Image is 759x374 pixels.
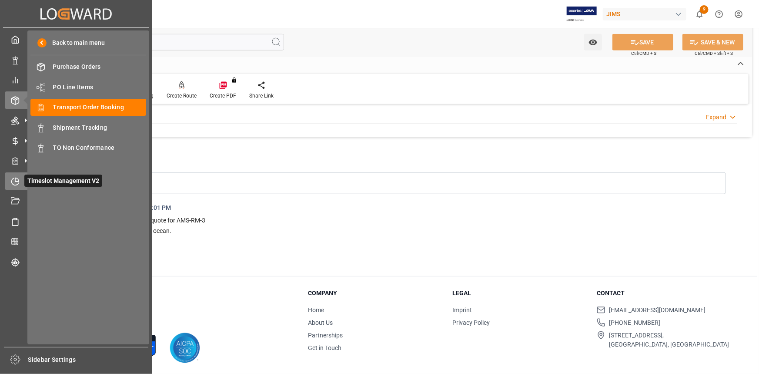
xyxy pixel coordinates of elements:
a: Document Management [5,193,147,210]
span: Timeslot Management V2 [24,175,102,187]
a: Privacy Policy [452,319,490,326]
span: [PHONE_NUMBER] [609,318,660,327]
input: Search Fields [40,34,284,51]
a: PO Line Items [30,78,146,95]
p: Division requested to move via ocean. [70,226,709,236]
span: 9 [700,5,709,14]
a: Tracking Shipment [5,253,147,270]
a: Home [308,307,324,313]
span: Purchase Orders [53,62,147,71]
button: open menu [584,34,602,51]
span: Sidebar Settings [28,355,149,364]
button: JIMS [603,6,690,22]
a: Partnerships [308,332,343,339]
a: My Reports [5,71,147,88]
a: Get in Touch [308,344,341,351]
div: JIMS [603,8,686,20]
span: PO Line Items [53,83,147,92]
a: About Us [308,319,333,326]
div: Share Link [249,92,274,100]
a: Transport Order Booking [30,99,146,116]
button: SAVE & NEW [682,34,743,51]
h3: Company [308,289,441,298]
button: SAVE [612,34,673,51]
div: Create Route [167,92,197,100]
a: Shipment Tracking [30,119,146,136]
span: Back to main menu [47,38,105,47]
img: AICPA SOC [170,333,200,363]
p: © 2025 Logward. All rights reserved. [57,309,286,317]
a: Timeslot Management V2Timeslot Management V2 [5,172,147,189]
a: Data Management [5,51,147,68]
span: Ctrl/CMD + Shift + S [695,50,733,57]
a: Imprint [452,307,472,313]
span: Shipment Tracking [53,123,147,132]
p: This JAM ref # created for Air quote for AMS-RM-3 [70,216,709,226]
span: Ctrl/CMD + S [631,50,656,57]
div: Expand [706,113,726,122]
a: Sailing Schedules [5,213,147,230]
a: CO2 Calculator [5,233,147,250]
span: Transport Order Booking [53,103,147,112]
button: Help Center [709,4,729,24]
a: My Cockpit [5,31,147,48]
a: TO Non Conformance [30,139,146,156]
span: [STREET_ADDRESS], [GEOGRAPHIC_DATA], [GEOGRAPHIC_DATA] [609,331,729,349]
h3: Legal [452,289,586,298]
a: Purchase Orders [30,58,146,75]
button: show 9 new notifications [690,4,709,24]
span: TO Non Conformance [53,143,147,152]
h3: Contact [597,289,730,298]
img: Exertis%20JAM%20-%20Email%20Logo.jpg_1722504956.jpg [567,7,597,22]
span: [EMAIL_ADDRESS][DOMAIN_NAME] [609,306,706,315]
p: Version 1.1.127 [57,317,286,325]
